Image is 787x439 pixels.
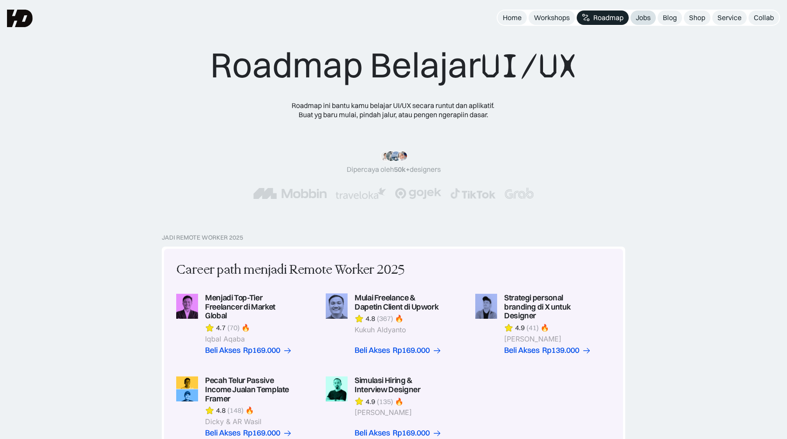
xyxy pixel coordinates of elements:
a: Service [712,10,747,25]
div: Blog [663,13,677,22]
a: Shop [684,10,710,25]
div: Career path menjadi Remote Worker 2025 [176,261,404,279]
a: Beli AksesRp169.000 [205,429,292,438]
div: Beli Akses [355,346,390,355]
div: Beli Akses [504,346,540,355]
div: Workshops [534,13,570,22]
div: Jobs [636,13,651,22]
div: Beli Akses [205,346,240,355]
div: Beli Akses [205,429,240,438]
a: Home [498,10,527,25]
a: Beli AksesRp169.000 [205,346,292,355]
div: Rp169.000 [393,429,430,438]
div: Jadi Remote Worker 2025 [162,234,243,241]
div: Dipercaya oleh designers [347,165,441,174]
div: Rp139.000 [542,346,579,355]
div: Roadmap [593,13,623,22]
div: Collab [754,13,774,22]
a: Blog [658,10,682,25]
div: Roadmap Belajar [210,44,577,87]
a: Beli AksesRp139.000 [504,346,591,355]
div: Rp169.000 [243,346,280,355]
div: Beli Akses [355,429,390,438]
div: Home [503,13,522,22]
a: Roadmap [577,10,629,25]
span: 50k+ [394,165,410,174]
div: Service [717,13,742,22]
div: Roadmap ini bantu kamu belajar UI/UX secara runtut dan aplikatif. Buat yg baru mulai, pindah jalu... [284,101,503,119]
a: Beli AksesRp169.000 [355,429,442,438]
div: Rp169.000 [243,429,280,438]
span: UI/UX [481,45,577,87]
div: Rp169.000 [393,346,430,355]
a: Jobs [630,10,656,25]
a: Workshops [529,10,575,25]
a: Collab [749,10,779,25]
div: Shop [689,13,705,22]
a: Beli AksesRp169.000 [355,346,442,355]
